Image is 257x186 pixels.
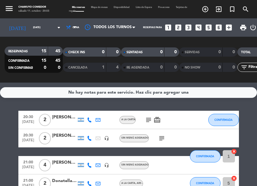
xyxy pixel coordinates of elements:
strong: 0 [218,50,221,54]
span: RE AGENDADA [127,66,149,69]
i: looks_4 [195,24,202,32]
i: subject [145,116,152,124]
div: [PERSON_NAME] [52,132,77,139]
strong: 0 [116,50,120,54]
button: CONFIRMADA [208,114,239,126]
strong: 15 [41,58,46,63]
span: [DATE] [21,138,36,145]
i: add_circle_outline [202,6,209,13]
span: RESERVADAS [8,50,28,53]
span: Tarjetas de regalo [69,6,187,12]
strong: 0 [174,65,178,69]
span: 21:00 [21,177,36,184]
i: looks_two [174,24,182,32]
i: [DATE] [5,22,30,33]
span: NO SHOW [185,66,200,69]
i: looks_3 [184,24,192,32]
span: SERVIDAS [185,51,200,54]
i: exit_to_app [215,6,222,13]
div: [PERSON_NAME] [52,159,77,166]
span: SENTADAS [127,51,143,54]
span: Pre-acceso [155,6,173,9]
div: Donatellas D'Amico [52,177,77,184]
div: LOG OUT [249,18,257,37]
span: print [240,24,247,31]
span: Mapa de mesas [88,6,111,9]
i: turned_in_not [229,6,236,13]
span: [DATE] [21,120,36,127]
i: card_giftcard [153,116,161,124]
span: Lista de Espera [133,6,155,9]
span: 2 [39,114,51,126]
span: 2 [39,132,51,144]
span: Cena [73,26,79,29]
strong: 0 [160,50,163,54]
i: power_settings_new [249,24,257,31]
span: Sin menú asignado [121,164,149,166]
span: CONFIRMADA [8,59,29,62]
strong: 0 [174,50,178,54]
i: subject [158,135,165,142]
div: sábado 11. octubre - 20:55 [18,9,49,13]
span: 4 [39,159,51,171]
button: menu [5,4,14,14]
i: headset_mic [104,163,109,168]
i: add_box [225,24,233,32]
strong: 45 [55,49,62,53]
i: arrow_drop_down [55,24,62,31]
i: search [242,6,249,13]
strong: 0 [44,65,46,70]
div: No hay notas para este servicio. Haz clic para agregar una [68,89,189,96]
strong: 0 [218,65,221,69]
div: [PERSON_NAME] [52,114,77,121]
i: cancel [231,148,237,154]
i: menu [5,4,14,13]
span: A LA CARTA [121,118,135,121]
i: headset_mic [104,136,109,141]
span: CONFIRMADA [196,181,214,185]
div: Chamuyo Comedor [18,5,49,9]
i: cancel [231,175,237,181]
strong: 0 [102,50,104,54]
strong: 0 [232,50,236,54]
i: looks_5 [205,24,213,32]
span: Disponibilidad [111,6,133,9]
span: A LA CARTA [121,182,143,184]
span: 20:30 [21,113,36,120]
i: filter_list [240,64,248,71]
i: looks_one [164,24,172,32]
strong: 1 [102,65,104,69]
strong: 0 [232,65,236,69]
strong: 0 [58,65,62,70]
span: CONFIRMADA [214,118,232,121]
strong: 4 [116,65,120,69]
span: CANCELADA [68,66,87,69]
span: 21:00 [21,158,36,165]
span: SIN CONFIRMAR [8,66,33,69]
button: CONFIRMADA [190,150,221,162]
span: CHECK INS [68,51,85,54]
span: 20:30 [21,131,36,138]
strong: 0 [160,65,163,69]
strong: 45 [55,58,62,63]
span: Sin menú asignado [121,137,149,139]
strong: 15 [41,49,46,53]
span: , ARS - [135,182,143,184]
i: looks_6 [215,24,223,32]
span: TOTAL [241,51,251,54]
span: [DATE] [21,165,36,172]
span: CONFIRMADA [196,154,214,158]
span: Mis reservas [69,6,88,9]
span: Reservas para [143,26,162,29]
